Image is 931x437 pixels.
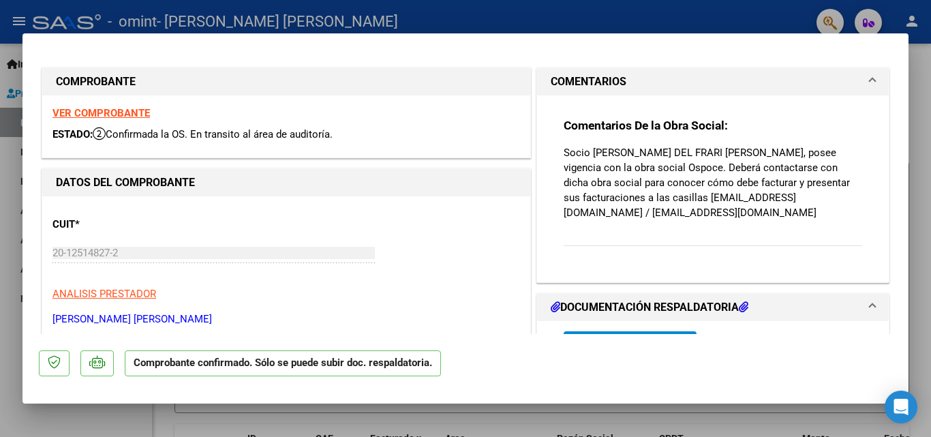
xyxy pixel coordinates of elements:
a: VER COMPROBANTE [52,107,150,119]
mat-expansion-panel-header: DOCUMENTACIÓN RESPALDATORIA [537,294,889,321]
p: CUIT [52,217,193,232]
span: ESTADO: [52,128,93,140]
div: Open Intercom Messenger [885,391,917,423]
p: [PERSON_NAME] [PERSON_NAME] [52,312,520,327]
mat-expansion-panel-header: COMENTARIOS [537,68,889,95]
strong: Comentarios De la Obra Social: [564,119,728,132]
div: COMENTARIOS [537,95,889,282]
p: Comprobante confirmado. Sólo se puede subir doc. respaldatoria. [125,350,441,377]
strong: DATOS DEL COMPROBANTE [56,176,195,189]
span: ANALISIS PRESTADOR [52,288,156,300]
button: Agregar Documento [564,331,697,357]
strong: COMPROBANTE [56,75,136,88]
span: Confirmada la OS. En transito al área de auditoría. [93,128,333,140]
p: Socio [PERSON_NAME] DEL FRARI [PERSON_NAME], posee vigencia con la obra social Ospoce. Deberá con... [564,145,862,220]
h1: COMENTARIOS [551,74,626,90]
h1: DOCUMENTACIÓN RESPALDATORIA [551,299,748,316]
